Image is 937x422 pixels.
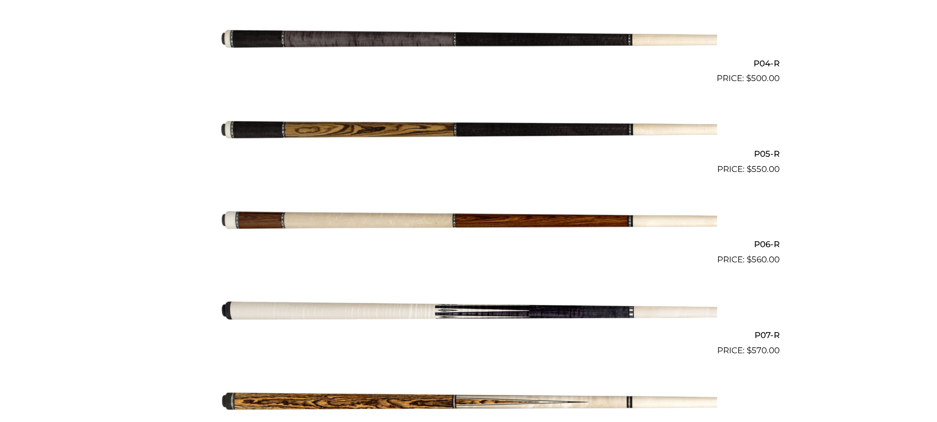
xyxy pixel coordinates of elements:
h2: P04-R [158,54,780,72]
img: P07-R [220,270,717,353]
span: $ [747,164,752,174]
a: P06-R $560.00 [158,180,780,266]
bdi: 560.00 [747,254,780,264]
bdi: 500.00 [746,73,780,83]
h2: P05-R [158,144,780,163]
span: $ [747,345,752,355]
h2: P06-R [158,235,780,253]
a: P05-R $550.00 [158,89,780,175]
a: P07-R $570.00 [158,270,780,357]
img: P05-R [220,89,717,171]
span: $ [747,254,752,264]
span: $ [746,73,751,83]
img: P06-R [220,180,717,262]
bdi: 570.00 [747,345,780,355]
bdi: 550.00 [747,164,780,174]
h2: P07-R [158,326,780,344]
